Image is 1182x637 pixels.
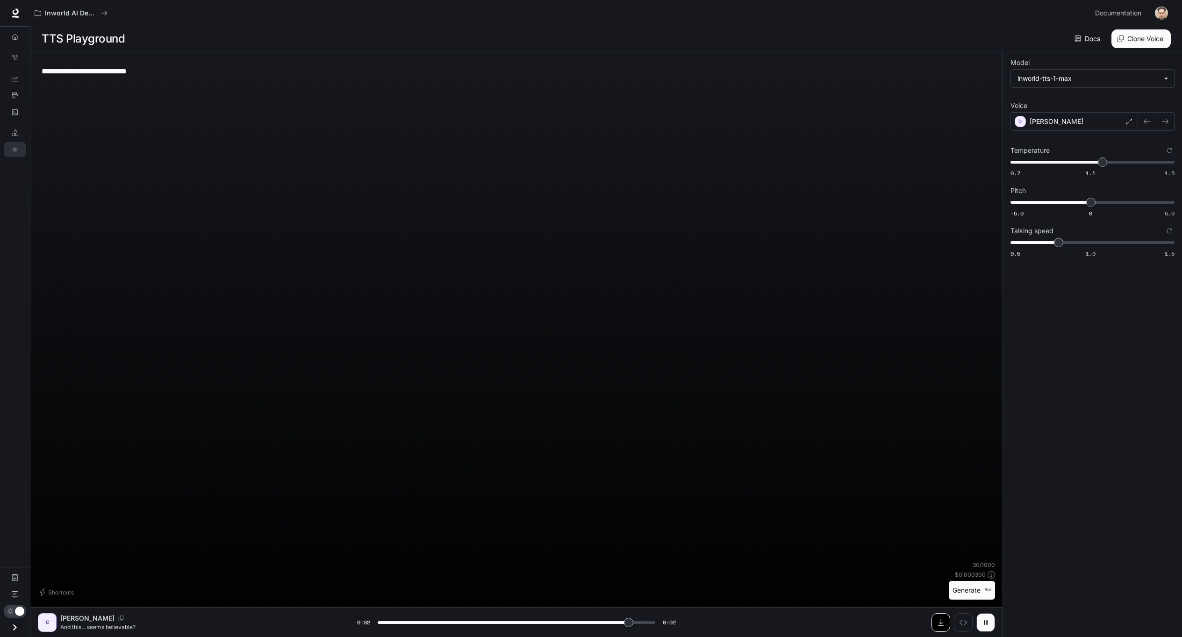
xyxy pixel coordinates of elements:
a: Documentation [4,570,26,585]
p: Voice [1010,102,1027,109]
a: Logs [4,105,26,120]
div: inworld-tts-1-max [1011,70,1174,87]
span: Documentation [1095,7,1141,19]
span: 0:02 [357,618,370,627]
p: Talking speed [1010,228,1053,234]
a: Feedback [4,587,26,602]
button: All workspaces [30,4,112,22]
button: Download audio [931,613,950,632]
div: inworld-tts-1-max [1017,74,1159,83]
button: Inspect [954,613,973,632]
p: ⌘⏎ [984,587,991,593]
span: 0 [1089,209,1092,217]
span: Dark mode toggle [15,606,24,616]
button: Reset to default [1164,145,1175,156]
img: User avatar [1155,7,1168,20]
span: 0:02 [663,618,676,627]
p: 30 / 1000 [973,561,995,569]
span: 0.5 [1010,250,1020,258]
p: [PERSON_NAME] [1030,117,1083,126]
span: -5.0 [1010,209,1024,217]
p: $ 0.000300 [955,571,986,579]
a: Documentation [1091,4,1148,22]
button: Reset to default [1164,226,1175,236]
a: Docs [1073,29,1104,48]
a: LLM Playground [4,125,26,140]
span: 1.5 [1165,169,1175,177]
button: User avatar [1152,4,1171,22]
h1: TTS Playground [42,29,125,48]
a: Graph Registry [4,50,26,65]
a: Traces [4,88,26,103]
button: Clone Voice [1111,29,1171,48]
p: Temperature [1010,147,1050,154]
span: 1.1 [1086,169,1096,177]
button: Open drawer [4,618,25,637]
p: Pitch [1010,187,1026,194]
button: Copy Voice ID [115,616,128,621]
a: TTS Playground [4,142,26,157]
p: [PERSON_NAME] [60,614,115,623]
span: 1.5 [1165,250,1175,258]
span: 5.0 [1165,209,1175,217]
button: Generate⌘⏎ [949,581,995,600]
span: 1.0 [1086,250,1096,258]
p: And this... seems believable? [60,623,335,631]
div: C [40,615,55,630]
p: Model [1010,59,1030,66]
a: Dashboards [4,71,26,86]
a: Overview [4,29,26,44]
span: 0.7 [1010,169,1020,177]
p: Inworld AI Demos [45,9,97,17]
button: Shortcuts [38,585,78,600]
